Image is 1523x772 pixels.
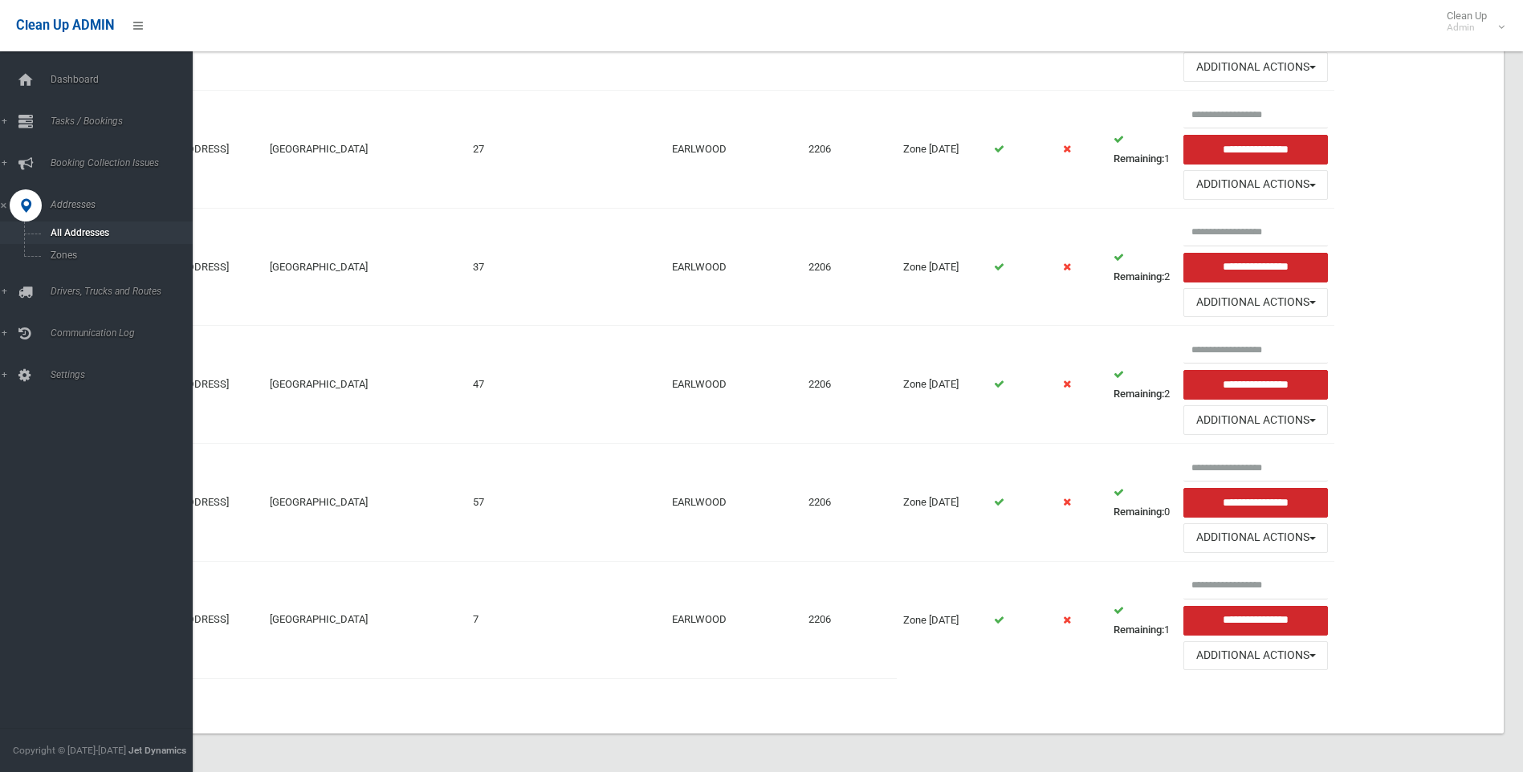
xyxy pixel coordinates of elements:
[46,327,205,339] span: Communication Log
[1114,624,1164,636] strong: Remaining:
[46,157,205,169] span: Booking Collection Issues
[802,561,896,678] td: 2206
[263,444,466,562] td: [GEOGRAPHIC_DATA]
[46,116,205,127] span: Tasks / Bookings
[46,250,191,261] span: Zones
[263,326,466,444] td: [GEOGRAPHIC_DATA]
[46,227,191,238] span: All Addresses
[1107,91,1177,209] td: 1
[16,18,114,33] span: Clean Up ADMIN
[263,561,466,678] td: [GEOGRAPHIC_DATA]
[802,326,896,444] td: 2206
[1183,641,1328,671] button: Additional Actions
[1107,326,1177,444] td: 2
[802,91,896,209] td: 2206
[1183,523,1328,553] button: Additional Actions
[263,91,466,209] td: [GEOGRAPHIC_DATA]
[466,561,548,678] td: 7
[1114,152,1164,165] strong: Remaining:
[802,444,896,562] td: 2206
[1114,388,1164,400] strong: Remaining:
[1114,270,1164,282] strong: Remaining:
[13,745,126,756] span: Copyright © [DATE]-[DATE]
[666,444,803,562] td: EARLWOOD
[46,199,205,210] span: Addresses
[666,326,803,444] td: EARLWOOD
[1114,506,1164,518] strong: Remaining:
[466,91,548,209] td: 27
[466,208,548,326] td: 37
[897,208,988,326] td: Zone [DATE]
[897,561,988,678] td: Zone [DATE]
[1439,10,1503,34] span: Clean Up
[1183,405,1328,435] button: Additional Actions
[128,745,186,756] strong: Jet Dynamics
[263,208,466,326] td: [GEOGRAPHIC_DATA]
[466,444,548,562] td: 57
[802,208,896,326] td: 2206
[46,286,205,297] span: Drivers, Trucks and Routes
[666,208,803,326] td: EARLWOOD
[46,74,205,85] span: Dashboard
[46,369,205,380] span: Settings
[1107,444,1177,562] td: 0
[897,444,988,562] td: Zone [DATE]
[897,91,988,209] td: Zone [DATE]
[466,326,548,444] td: 47
[1107,208,1177,326] td: 2
[666,91,803,209] td: EARLWOOD
[1183,170,1328,200] button: Additional Actions
[1183,288,1328,318] button: Additional Actions
[897,326,988,444] td: Zone [DATE]
[666,561,803,678] td: EARLWOOD
[1447,22,1487,34] small: Admin
[1107,561,1177,678] td: 1
[1183,52,1328,82] button: Additional Actions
